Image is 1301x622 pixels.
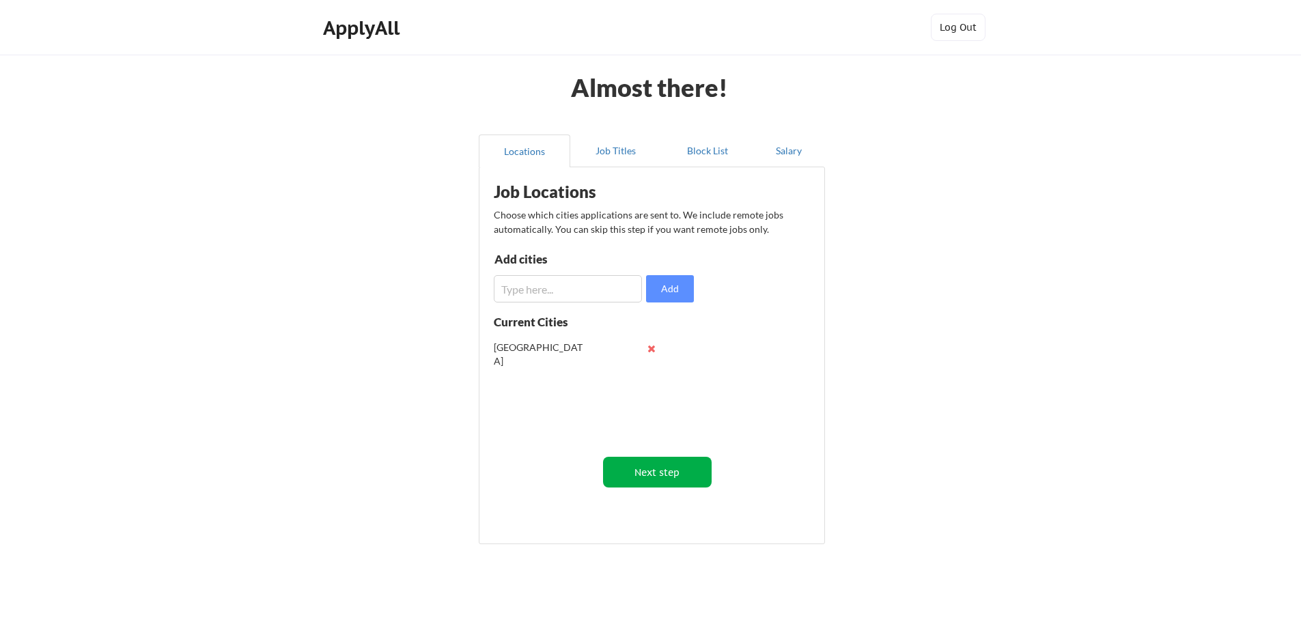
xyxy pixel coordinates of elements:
div: Choose which cities applications are sent to. We include remote jobs automatically. You can skip ... [494,208,808,236]
button: Job Titles [570,135,662,167]
button: Add [646,275,694,302]
div: Job Locations [494,184,666,200]
button: Salary [753,135,825,167]
button: Locations [479,135,570,167]
div: [GEOGRAPHIC_DATA] [494,341,583,367]
input: Type here... [494,275,642,302]
div: Add cities [494,253,636,265]
div: ApplyAll [323,16,404,40]
button: Next step [603,457,712,487]
button: Log Out [931,14,985,41]
button: Block List [662,135,753,167]
div: Almost there! [555,75,745,100]
div: Current Cities [494,316,598,328]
